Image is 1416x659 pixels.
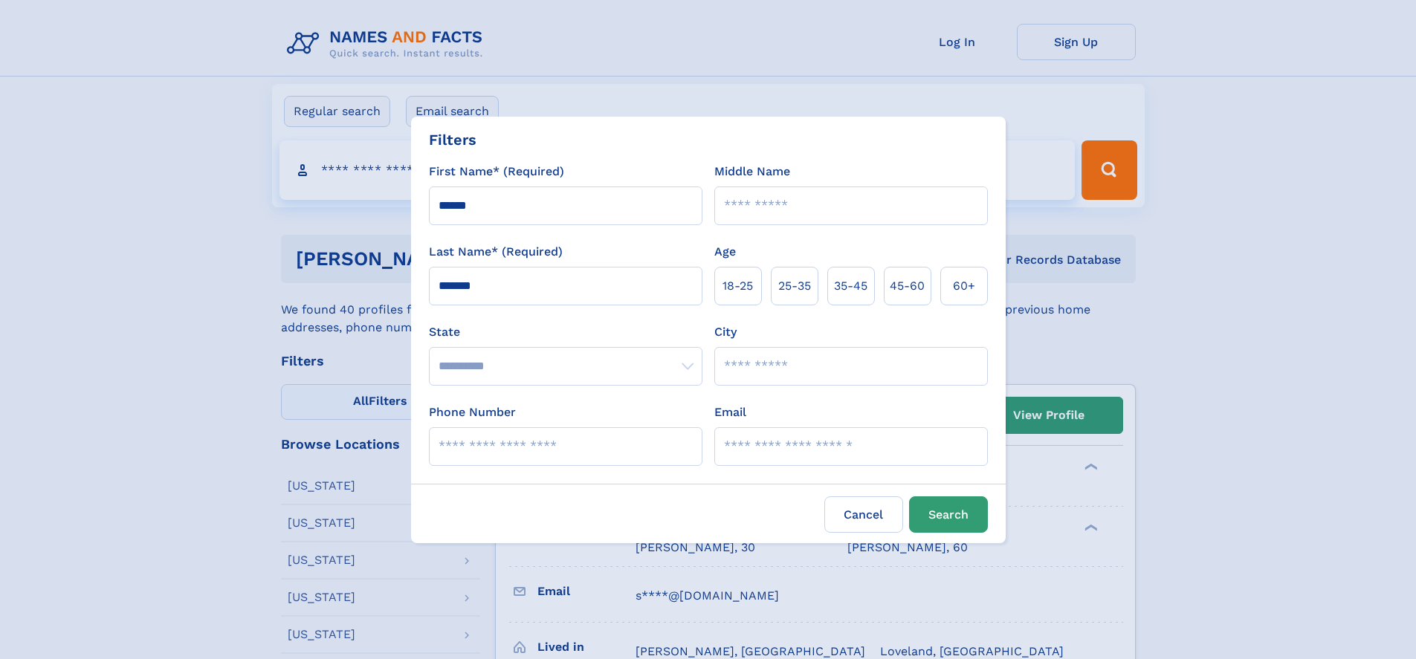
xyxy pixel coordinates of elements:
[953,277,975,295] span: 60+
[834,277,867,295] span: 35‑45
[429,323,702,341] label: State
[714,163,790,181] label: Middle Name
[890,277,925,295] span: 45‑60
[778,277,811,295] span: 25‑35
[824,496,903,533] label: Cancel
[429,163,564,181] label: First Name* (Required)
[909,496,988,533] button: Search
[429,129,476,151] div: Filters
[714,243,736,261] label: Age
[722,277,753,295] span: 18‑25
[714,403,746,421] label: Email
[429,403,516,421] label: Phone Number
[429,243,563,261] label: Last Name* (Required)
[714,323,737,341] label: City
